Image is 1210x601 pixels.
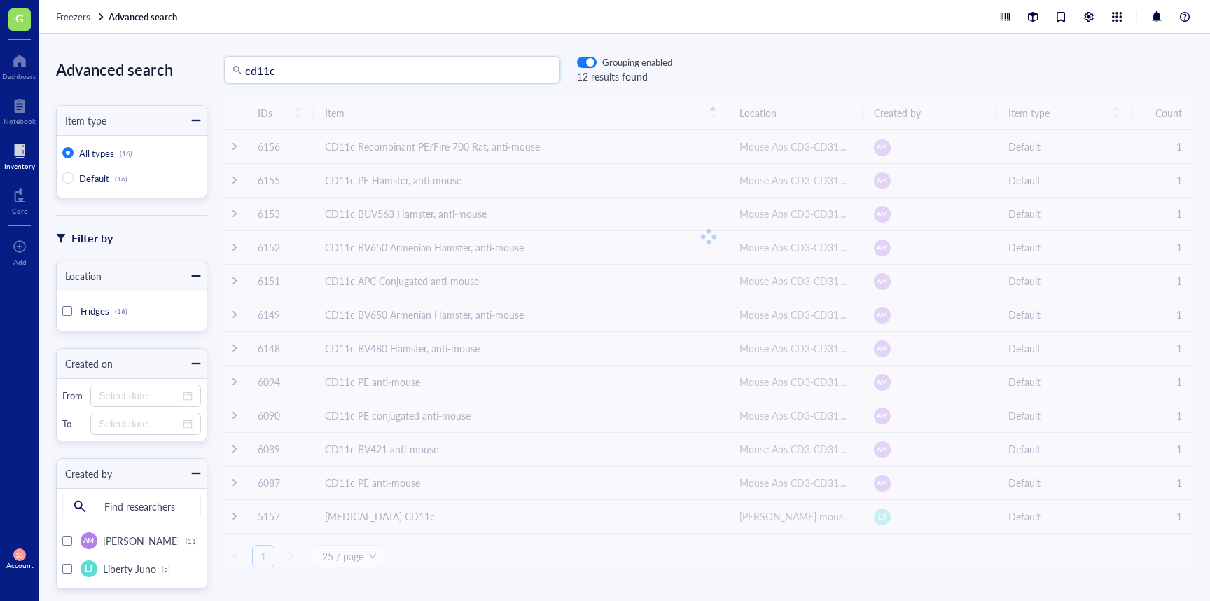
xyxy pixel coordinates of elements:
[602,56,672,69] div: Grouping enabled
[103,562,156,576] span: Liberty Juno
[12,207,27,215] div: Core
[12,184,27,215] a: Core
[79,172,109,185] span: Default
[120,149,132,158] div: (16)
[62,389,85,402] div: From
[99,388,180,403] input: Select date
[71,229,113,247] div: Filter by
[85,562,92,575] span: LJ
[186,537,198,545] div: (11)
[162,565,170,573] div: (5)
[4,95,36,125] a: Notebook
[109,11,180,23] a: Advanced search
[56,56,207,83] div: Advanced search
[15,9,24,27] span: G
[16,551,22,559] span: SS
[57,356,113,371] div: Created on
[2,72,37,81] div: Dashboard
[99,416,180,431] input: Select date
[4,162,35,170] div: Inventory
[79,146,114,160] span: All types
[103,534,180,548] span: [PERSON_NAME]
[577,69,672,84] div: 12 results found
[2,50,37,81] a: Dashboard
[81,304,109,317] span: Fridges
[57,466,112,481] div: Created by
[4,117,36,125] div: Notebook
[13,258,27,266] div: Add
[57,113,106,128] div: Item type
[62,417,85,430] div: To
[115,174,127,183] div: (16)
[56,11,106,23] a: Freezers
[57,268,102,284] div: Location
[56,10,90,23] span: Freezers
[115,307,127,315] div: (16)
[4,139,35,170] a: Inventory
[83,536,94,546] span: AM
[6,561,34,569] div: Account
